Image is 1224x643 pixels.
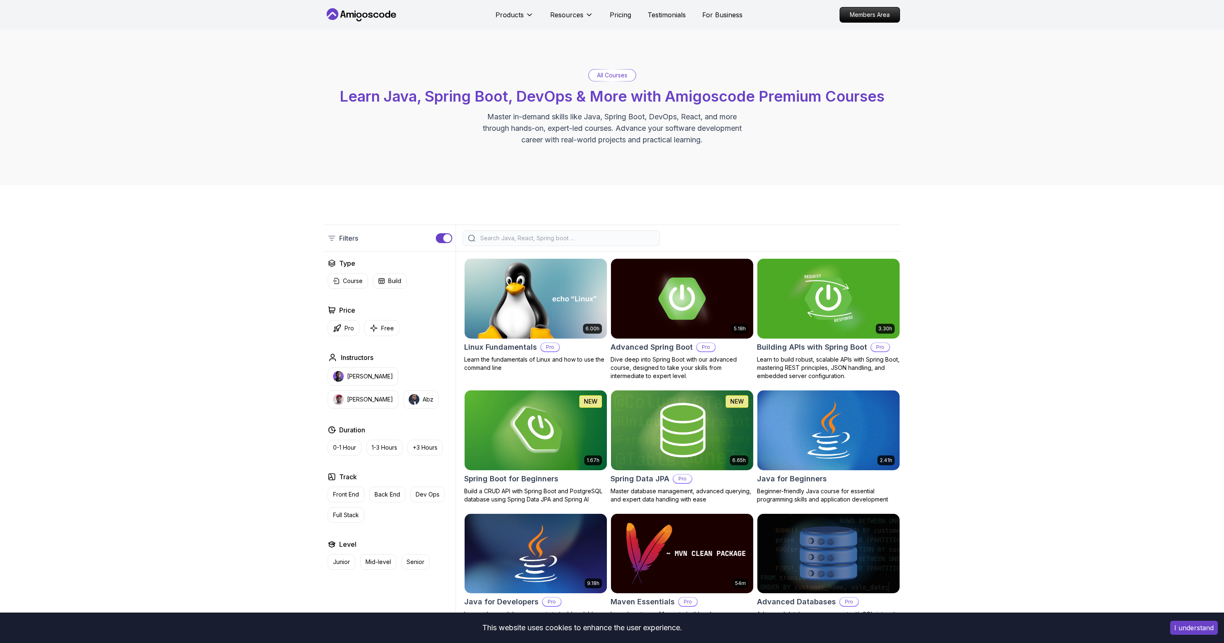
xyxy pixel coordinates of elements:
[339,539,356,549] h2: Level
[597,71,627,79] p: All Courses
[401,554,430,570] button: Senior
[465,514,607,594] img: Java for Developers card
[375,490,400,499] p: Back End
[333,371,344,382] img: instructor img
[345,324,354,332] p: Pro
[464,473,558,485] h2: Spring Boot for Beginners
[611,355,754,380] p: Dive deep into Spring Boot with our advanced course, designed to take your skills from intermedia...
[373,273,407,289] button: Build
[340,87,884,105] span: Learn Java, Spring Boot, DevOps & More with Amigoscode Premium Courses
[673,475,692,483] p: Pro
[757,610,900,627] p: Advanced database management with SQL, integrity, and practical applications
[611,610,754,627] p: Learn how to use Maven to build and manage your Java projects
[757,341,867,353] h2: Building APIs with Spring Boot
[757,596,836,608] h2: Advanced Databases
[366,558,391,566] p: Mid-level
[465,259,607,339] img: Linux Fundamentals card
[479,234,655,242] input: Search Java, React, Spring boot ...
[611,390,754,504] a: Spring Data JPA card6.65hNEWSpring Data JPAProMaster database management, advanced querying, and ...
[840,7,900,22] p: Members Area
[464,610,607,627] p: Learn advanced Java concepts to build scalable and maintainable applications.
[328,507,364,523] button: Full Stack
[347,372,393,381] p: [PERSON_NAME]
[372,443,397,452] p: 1-3 Hours
[587,580,599,587] p: 9.18h
[757,258,900,380] a: Building APIs with Spring Boot card3.30hBuilding APIs with Spring BootProLearn to build robust, s...
[495,10,534,26] button: Products
[339,258,355,268] h2: Type
[364,320,399,336] button: Free
[360,554,396,570] button: Mid-level
[328,440,361,455] button: 0-1 Hour
[840,7,900,23] a: Members Area
[648,10,686,20] a: Testimonials
[423,395,433,404] p: Abz
[757,473,827,485] h2: Java for Beginners
[1170,621,1218,635] button: Accept cookies
[333,443,356,452] p: 0-1 Hour
[611,341,693,353] h2: Advanced Spring Boot
[878,325,892,332] p: 3.30h
[328,367,398,385] button: instructor img[PERSON_NAME]
[328,487,364,502] button: Front End
[333,511,359,519] p: Full Stack
[610,10,631,20] a: Pricing
[550,10,583,20] p: Resources
[611,390,753,470] img: Spring Data JPA card
[343,277,363,285] p: Course
[611,514,753,594] img: Maven Essentials card
[416,490,440,499] p: Dev Ops
[757,390,900,504] a: Java for Beginners card2.41hJava for BeginnersBeginner-friendly Java course for essential program...
[381,324,394,332] p: Free
[328,554,355,570] button: Junior
[611,596,675,608] h2: Maven Essentials
[339,233,358,243] p: Filters
[543,598,561,606] p: Pro
[584,397,597,406] p: NEW
[735,580,746,587] p: 54m
[333,558,350,566] p: Junior
[734,325,746,332] p: 5.18h
[328,320,359,336] button: Pro
[464,596,539,608] h2: Java for Developers
[732,457,746,464] p: 6.65h
[464,487,607,504] p: Build a CRUD API with Spring Boot and PostgreSQL database using Spring Data JPA and Spring AI
[410,487,445,502] button: Dev Ops
[339,472,357,482] h2: Track
[550,10,593,26] button: Resources
[339,305,355,315] h2: Price
[413,443,437,452] p: +3 Hours
[611,513,754,627] a: Maven Essentials card54mMaven EssentialsProLearn how to use Maven to build and manage your Java p...
[702,10,743,20] a: For Business
[339,425,365,435] h2: Duration
[341,353,373,362] h2: Instructors
[407,558,424,566] p: Senior
[541,343,559,351] p: Pro
[328,273,368,289] button: Course
[6,619,1158,637] div: This website uses cookies to enhance the user experience.
[369,487,405,502] button: Back End
[757,514,900,594] img: Advanced Databases card
[757,513,900,627] a: Advanced Databases cardAdvanced DatabasesProAdvanced database management with SQL, integrity, and...
[407,440,443,455] button: +3 Hours
[587,457,599,464] p: 1.67h
[474,111,750,146] p: Master in-demand skills like Java, Spring Boot, DevOps, React, and more through hands-on, expert-...
[465,390,607,470] img: Spring Boot for Beginners card
[757,259,900,339] img: Building APIs with Spring Boot card
[403,390,439,409] button: instructor imgAbz
[464,258,607,372] a: Linux Fundamentals card6.00hLinux FundamentalsProLearn the fundamentals of Linux and how to use t...
[388,277,401,285] p: Build
[333,394,344,405] img: instructor img
[871,343,889,351] p: Pro
[757,390,900,470] img: Java for Beginners card
[730,397,744,406] p: NEW
[757,487,900,504] p: Beginner-friendly Java course for essential programming skills and application development
[611,259,753,339] img: Advanced Spring Boot card
[585,325,599,332] p: 6.00h
[697,343,715,351] p: Pro
[840,598,858,606] p: Pro
[757,355,900,380] p: Learn to build robust, scalable APIs with Spring Boot, mastering REST principles, JSON handling, ...
[328,390,398,409] button: instructor img[PERSON_NAME]
[464,341,537,353] h2: Linux Fundamentals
